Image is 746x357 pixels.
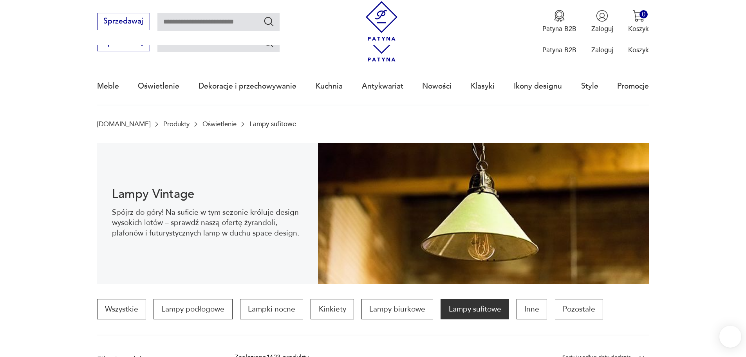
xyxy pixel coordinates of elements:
[318,143,649,284] img: Lampy sufitowe w stylu vintage
[542,10,576,33] a: Ikona medaluPatyna B2B
[138,68,179,104] a: Oświetlenie
[362,68,403,104] a: Antykwariat
[163,120,190,128] a: Produkty
[591,24,613,33] p: Zaloguj
[617,68,649,104] a: Promocje
[240,299,303,319] a: Lampki nocne
[628,10,649,33] button: 0Koszyk
[97,19,150,25] a: Sprzedawaj
[422,68,452,104] a: Nowości
[249,120,296,128] p: Lampy sufitowe
[542,10,576,33] button: Patyna B2B
[581,68,598,104] a: Style
[596,10,608,22] img: Ikonka użytkownika
[441,299,509,319] a: Lampy sufitowe
[311,299,354,319] a: Kinkiety
[361,299,433,319] a: Lampy biurkowe
[628,24,649,33] p: Koszyk
[542,24,576,33] p: Patyna B2B
[639,10,648,18] div: 0
[591,10,613,33] button: Zaloguj
[112,188,303,200] h1: Lampy Vintage
[97,13,150,30] button: Sprzedawaj
[471,68,495,104] a: Klasyki
[553,10,565,22] img: Ikona medalu
[719,326,741,348] iframe: Smartsupp widget button
[316,68,343,104] a: Kuchnia
[542,45,576,54] p: Patyna B2B
[514,68,562,104] a: Ikony designu
[555,299,603,319] a: Pozostałe
[628,45,649,54] p: Koszyk
[97,40,150,46] a: Sprzedawaj
[97,299,146,319] a: Wszystkie
[263,16,275,27] button: Szukaj
[362,1,401,41] img: Patyna - sklep z meblami i dekoracjami vintage
[199,68,296,104] a: Dekoracje i przechowywanie
[202,120,237,128] a: Oświetlenie
[591,45,613,54] p: Zaloguj
[154,299,232,319] a: Lampy podłogowe
[517,299,547,319] a: Inne
[632,10,645,22] img: Ikona koszyka
[97,68,119,104] a: Meble
[97,120,150,128] a: [DOMAIN_NAME]
[263,37,275,48] button: Szukaj
[112,207,303,238] p: Spójrz do góry! Na suficie w tym sezonie króluje design wysokich lotów – sprawdź naszą ofertę żyr...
